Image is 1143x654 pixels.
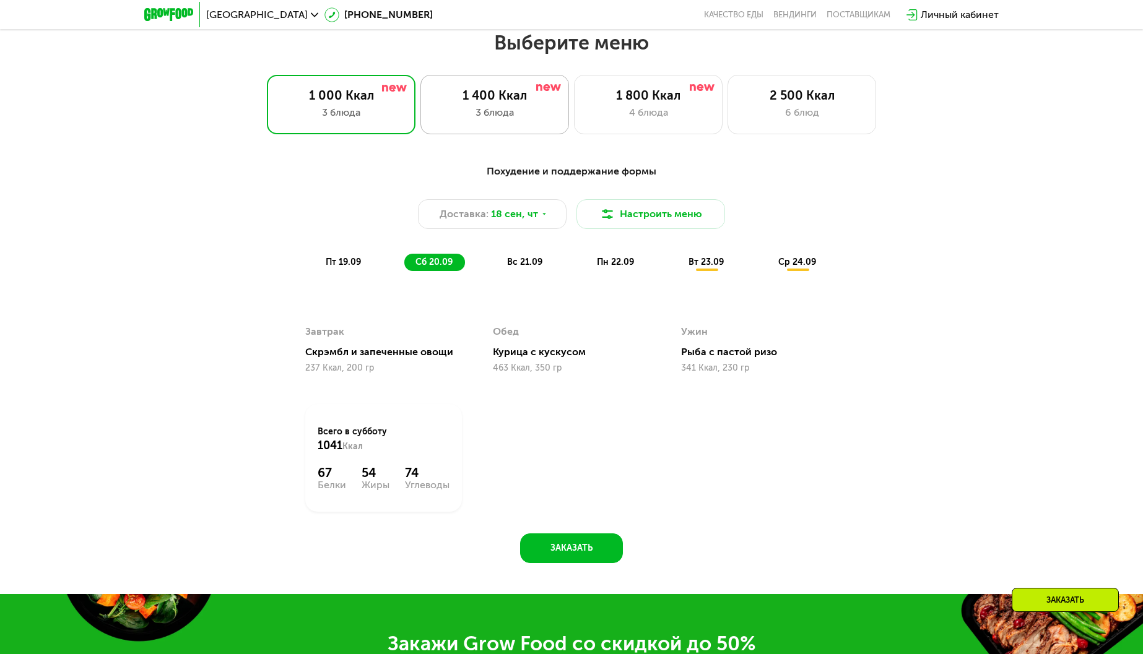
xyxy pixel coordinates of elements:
[326,257,361,267] span: пт 19.09
[433,105,556,120] div: 3 блюда
[405,572,450,587] div: 74
[1012,588,1119,612] div: Заказать
[827,10,890,20] div: поставщикам
[773,10,817,20] a: Вендинги
[921,7,999,22] div: Личный кабинет
[440,207,489,222] span: Доставка:
[280,88,402,103] div: 1 000 Ккал
[324,7,433,22] a: [PHONE_NUMBER]
[493,453,659,465] div: Курица с кускусом
[342,548,363,559] span: Ккал
[704,10,763,20] a: Качество еды
[587,88,710,103] div: 1 800 Ккал
[491,207,538,222] span: 18 сен, чт
[681,429,708,448] div: Ужин
[318,587,346,597] div: Белки
[280,105,402,120] div: 3 блюда
[587,105,710,120] div: 4 блюда
[318,533,450,560] div: Всего в субботу
[305,429,344,448] div: Завтрак
[40,30,1103,55] h2: Выберите меню
[433,88,556,103] div: 1 400 Ккал
[493,470,650,480] div: 463 Ккал, 350 гр
[205,164,938,179] div: Похудение и поддержание формы
[362,587,389,597] div: Жиры
[681,470,838,480] div: 341 Ккал, 230 гр
[741,88,863,103] div: 2 500 Ккал
[689,257,724,267] span: вт 23.09
[415,257,453,267] span: сб 20.09
[206,10,308,20] span: [GEOGRAPHIC_DATA]
[362,572,389,587] div: 54
[778,257,816,267] span: ср 24.09
[507,257,542,267] span: вс 21.09
[405,587,450,597] div: Углеводы
[493,429,519,448] div: Обед
[318,572,346,587] div: 67
[305,453,472,465] div: Скрэмбл и запеченные овощи
[681,453,848,465] div: Рыба с пастой ризо
[576,199,725,229] button: Настроить меню
[597,257,634,267] span: пн 22.09
[318,546,342,559] span: 1041
[305,470,462,480] div: 237 Ккал, 200 гр
[741,105,863,120] div: 6 блюд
